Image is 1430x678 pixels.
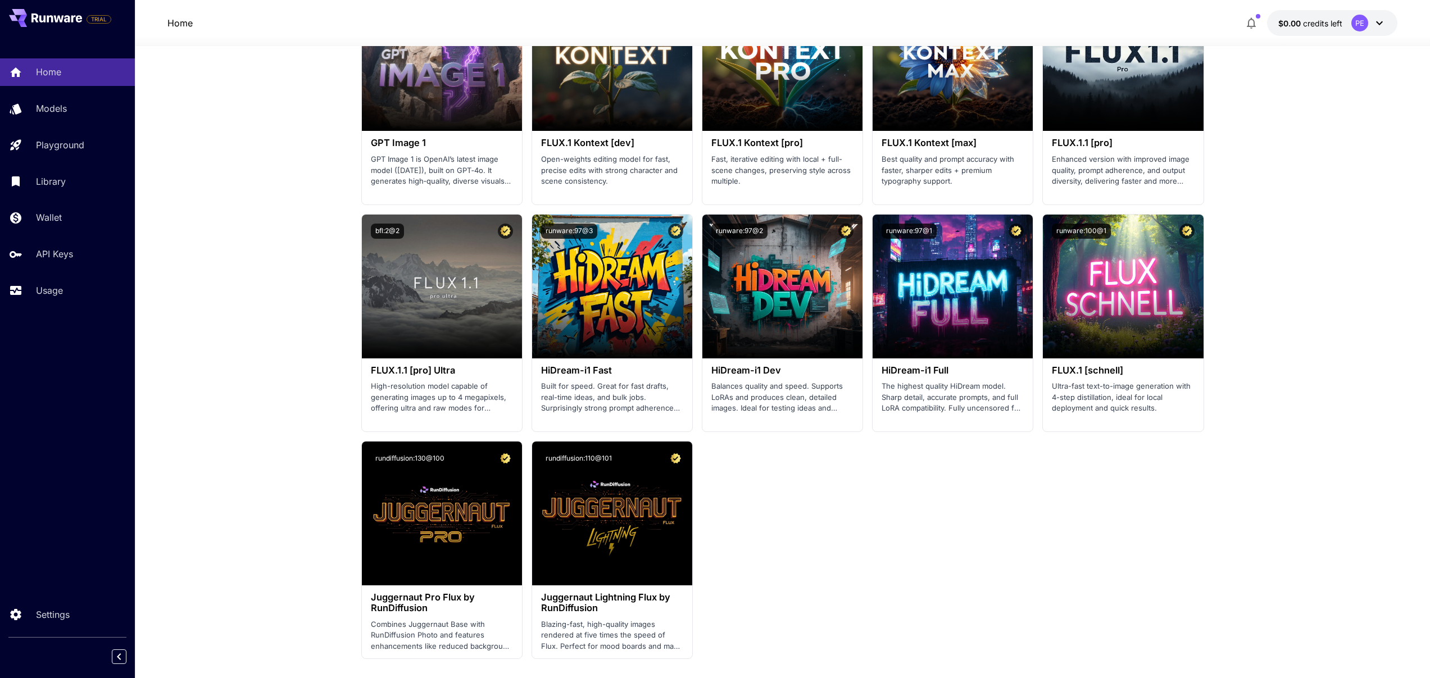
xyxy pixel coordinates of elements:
p: High-resolution model capable of generating images up to 4 megapixels, offering ultra and raw mod... [371,381,513,414]
button: runware:100@1 [1052,224,1111,239]
h3: FLUX.1 Kontext [dev] [541,138,683,148]
img: alt [532,442,692,585]
h3: FLUX.1.1 [pro] [1052,138,1194,148]
img: alt [532,215,692,358]
button: Certified Model – Vetted for best performance and includes a commercial license. [1179,224,1195,239]
div: PE [1351,15,1368,31]
h3: FLUX.1.1 [pro] Ultra [371,365,513,376]
button: Collapse sidebar [112,649,126,664]
p: Usage [36,284,63,297]
h3: Juggernaut Pro Flux by RunDiffusion [371,592,513,613]
span: TRIAL [87,15,111,24]
p: Enhanced version with improved image quality, prompt adherence, and output diversity, delivering ... [1052,154,1194,187]
button: rundiffusion:110@101 [541,451,616,466]
p: GPT Image 1 is OpenAI’s latest image model ([DATE]), built on GPT‑4o. It generates high‑quality, ... [371,154,513,187]
p: Home [36,65,61,79]
div: Collapse sidebar [120,647,135,667]
p: Ultra-fast text-to-image generation with 4-step distillation, ideal for local deployment and quic... [1052,381,1194,414]
h3: HiDream-i1 Fast [541,365,683,376]
button: runware:97@3 [541,224,597,239]
h3: HiDream-i1 Full [882,365,1024,376]
h3: HiDream-i1 Dev [711,365,854,376]
div: $0.00 [1278,17,1342,29]
p: Blazing-fast, high-quality images rendered at five times the speed of Flux. Perfect for mood boar... [541,619,683,652]
h3: FLUX.1 [schnell] [1052,365,1194,376]
img: alt [1043,215,1203,358]
h3: FLUX.1 Kontext [pro] [711,138,854,148]
p: Best quality and prompt accuracy with faster, sharper edits + premium typography support. [882,154,1024,187]
p: Settings [36,608,70,621]
span: credits left [1303,19,1342,28]
p: Wallet [36,211,62,224]
button: bfl:2@2 [371,224,404,239]
button: $0.00PE [1267,10,1397,36]
button: rundiffusion:130@100 [371,451,449,466]
p: Library [36,175,66,188]
button: Certified Model – Vetted for best performance and includes a commercial license. [668,224,683,239]
button: Certified Model – Vetted for best performance and includes a commercial license. [498,224,513,239]
h3: GPT Image 1 [371,138,513,148]
span: $0.00 [1278,19,1303,28]
p: Open-weights editing model for fast, precise edits with strong character and scene consistency. [541,154,683,187]
p: The highest quality HiDream model. Sharp detail, accurate prompts, and full LoRA compatibility. F... [882,381,1024,414]
span: Add your payment card to enable full platform functionality. [87,12,111,26]
button: runware:97@1 [882,224,937,239]
p: Combines Juggernaut Base with RunDiffusion Photo and features enhancements like reduced backgroun... [371,619,513,652]
p: Balances quality and speed. Supports LoRAs and produces clean, detailed images. Ideal for testing... [711,381,854,414]
a: Home [167,16,193,30]
p: Built for speed. Great for fast drafts, real-time ideas, and bulk jobs. Surprisingly strong promp... [541,381,683,414]
p: Fast, iterative editing with local + full-scene changes, preserving style across multiple. [711,154,854,187]
button: Certified Model – Vetted for best performance and includes a commercial license. [668,451,683,466]
button: Certified Model – Vetted for best performance and includes a commercial license. [1009,224,1024,239]
button: Certified Model – Vetted for best performance and includes a commercial license. [838,224,854,239]
h3: Juggernaut Lightning Flux by RunDiffusion [541,592,683,613]
nav: breadcrumb [167,16,193,30]
img: alt [873,215,1033,358]
button: Certified Model – Vetted for best performance and includes a commercial license. [498,451,513,466]
img: alt [362,215,522,358]
p: Models [36,102,67,115]
p: API Keys [36,247,73,261]
h3: FLUX.1 Kontext [max] [882,138,1024,148]
button: runware:97@2 [711,224,768,239]
img: alt [362,442,522,585]
p: Playground [36,138,84,152]
img: alt [702,215,862,358]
